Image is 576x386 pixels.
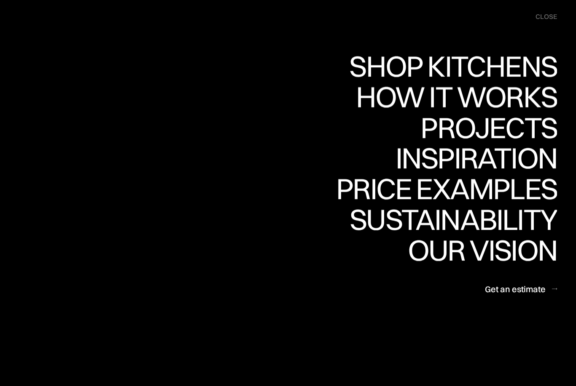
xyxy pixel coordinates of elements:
[342,234,557,264] div: Sustainability
[384,144,557,173] div: Inspiration
[354,82,557,113] a: How it worksHow it works
[345,51,557,81] div: Shop Kitchens
[401,235,557,266] a: Our visionOur vision
[342,205,557,234] div: Sustainability
[401,265,557,294] div: Our vision
[527,8,557,25] div: menu
[345,51,557,82] a: Shop KitchensShop Kitchens
[384,144,557,174] a: InspirationInspiration
[354,112,557,141] div: How it works
[384,173,557,202] div: Inspiration
[536,12,557,21] div: close
[401,235,557,265] div: Our vision
[354,82,557,112] div: How it works
[336,174,557,205] a: Price examplesPrice examples
[336,203,557,233] div: Price examples
[485,279,557,299] a: Get an estimate
[485,283,546,295] div: Get an estimate
[336,174,557,203] div: Price examples
[420,113,557,142] div: Projects
[420,113,557,144] a: ProjectsProjects
[420,142,557,172] div: Projects
[342,205,557,235] a: SustainabilitySustainability
[345,81,557,110] div: Shop Kitchens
